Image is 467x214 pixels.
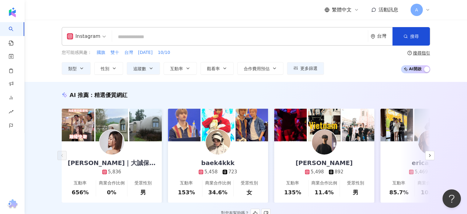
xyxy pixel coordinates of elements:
div: 男 [140,188,146,196]
div: erica_tsaiii [406,159,455,167]
div: 互動率 [180,180,193,186]
div: 女 [247,188,252,196]
button: 合作費用預估 [237,62,283,75]
div: 互動率 [392,180,405,186]
img: post-image [62,109,94,141]
div: 153% [178,188,195,196]
img: post-image [274,109,307,141]
div: 商業合作比例 [311,180,337,186]
img: post-image [95,109,128,141]
img: post-image [342,109,374,141]
div: 互動率 [286,180,299,186]
iframe: Help Scout Beacon - Open [442,189,461,208]
div: 男 [353,188,358,196]
span: 搜尋 [410,34,419,39]
div: 商業合作比例 [205,180,231,186]
span: 您可能感興趣： [62,50,92,56]
span: 性別 [101,66,109,71]
img: post-image [129,109,162,141]
div: 10.5% [421,188,440,196]
div: 台灣 [377,34,392,39]
img: post-image [235,109,268,141]
span: 雙十 [111,50,119,56]
div: 5,458 [204,169,218,175]
div: [PERSON_NAME]｜大誠保險經紀人 [62,159,162,167]
div: 受眾性別 [134,180,152,186]
span: 類型 [68,66,77,71]
img: chrome extension [6,199,18,209]
div: 受眾性別 [241,180,258,186]
div: AI 推薦 ： [70,91,128,99]
button: 搜尋 [392,27,430,46]
div: 656% [72,188,89,196]
div: 11.4% [314,188,333,196]
div: 5,498 [311,169,324,175]
span: 活動訊息 [379,7,398,13]
button: 國旗 [96,49,106,56]
div: [PERSON_NAME] [290,159,359,167]
span: rise [9,106,14,119]
div: 892 [335,169,344,175]
span: 更多篩選 [300,66,317,71]
div: 5,469 [415,169,428,175]
div: 受眾性別 [347,180,364,186]
span: environment [371,34,375,39]
img: post-image [414,109,447,141]
img: KOL Avatar [99,130,124,155]
span: 追蹤數 [133,66,146,71]
div: 商業合作比例 [99,180,124,186]
img: KOL Avatar [312,130,337,155]
a: [PERSON_NAME]｜大誠保險經紀人5,836互動率656%商業合作比例0%受眾性別男 [62,141,162,203]
span: 精選優質網紅 [94,92,127,98]
img: post-image [380,109,413,141]
img: KOL Avatar [206,130,230,155]
button: 互動率 [164,62,197,75]
button: 類型 [62,62,91,75]
span: question-circle [407,51,412,55]
div: 0% [107,188,116,196]
img: KOL Avatar [418,130,443,155]
span: A [415,6,418,13]
button: [DATE] [138,49,153,56]
button: 10/10 [158,49,170,56]
button: 台灣 [124,49,133,56]
div: 互動率 [74,180,87,186]
span: 互動率 [170,66,183,71]
button: 雙十 [110,49,119,56]
div: 5,836 [108,169,121,175]
div: 135% [284,188,301,196]
a: baek4kkk5,458723互動率153%商業合作比例34.6%受眾性別女 [168,141,268,203]
div: Instagram [67,31,100,41]
div: 搜尋指引 [413,50,430,55]
img: logo icon [7,7,17,17]
button: 觀看率 [200,62,234,75]
div: 34.6% [208,188,227,196]
a: search [9,22,21,46]
span: 觀看率 [207,66,220,71]
div: 723 [228,169,237,175]
span: 合作費用預估 [244,66,270,71]
button: 性別 [94,62,123,75]
span: 國旗 [97,50,105,56]
span: 繁體中文 [332,6,352,13]
img: post-image [202,109,234,141]
img: post-image [168,109,200,141]
div: 85.7% [389,188,408,196]
button: 追蹤數 [127,62,160,75]
span: 10/10 [158,50,170,56]
button: 更多篩選 [287,62,324,75]
img: post-image [308,109,341,141]
div: baek4kkk [195,159,241,167]
div: 商業合作比例 [417,180,443,186]
a: [PERSON_NAME]5,498892互動率135%商業合作比例11.4%受眾性別男 [274,141,374,203]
